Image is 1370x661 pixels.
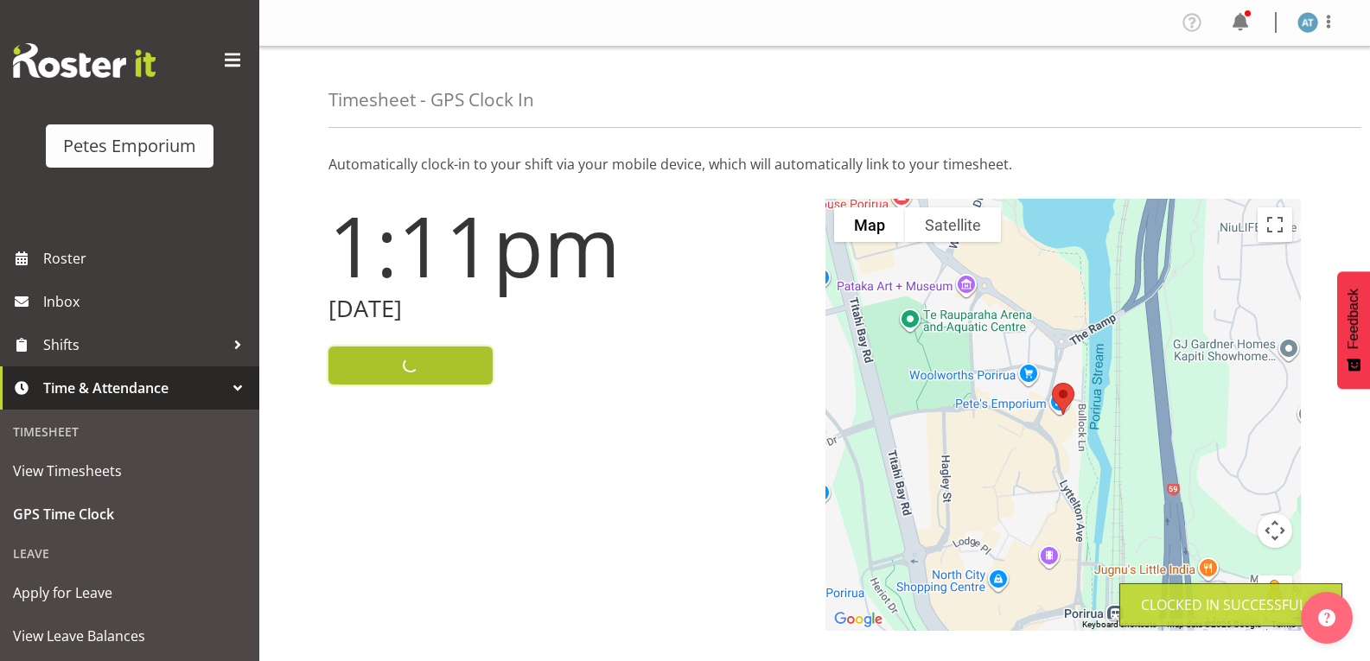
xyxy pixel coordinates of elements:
div: Clocked in Successfully [1141,594,1321,615]
button: Show satellite imagery [905,207,1001,242]
span: Roster [43,245,251,271]
div: Leave [4,536,255,571]
span: Shifts [43,332,225,358]
button: Keyboard shortcuts [1082,619,1157,631]
img: Rosterit website logo [13,43,156,78]
span: View Leave Balances [13,623,246,649]
button: Map camera controls [1258,513,1292,548]
img: Google [830,608,887,631]
a: Apply for Leave [4,571,255,614]
a: View Timesheets [4,449,255,493]
button: Show street map [834,207,905,242]
p: Automatically clock-in to your shift via your mobile device, which will automatically link to you... [328,154,1301,175]
a: View Leave Balances [4,614,255,658]
button: Toggle fullscreen view [1258,207,1292,242]
button: Drag Pegman onto the map to open Street View [1258,575,1292,610]
span: Apply for Leave [13,580,246,606]
div: Timesheet [4,414,255,449]
h2: [DATE] [328,296,805,322]
img: alex-micheal-taniwha5364.jpg [1297,12,1318,33]
span: Inbox [43,289,251,315]
div: Petes Emporium [63,133,196,159]
span: Feedback [1346,289,1361,349]
a: GPS Time Clock [4,493,255,536]
h1: 1:11pm [328,199,805,292]
button: Feedback - Show survey [1337,271,1370,389]
span: View Timesheets [13,458,246,484]
h4: Timesheet - GPS Clock In [328,90,534,110]
span: Time & Attendance [43,375,225,401]
span: GPS Time Clock [13,501,246,527]
a: Open this area in Google Maps (opens a new window) [830,608,887,631]
img: help-xxl-2.png [1318,609,1335,626]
